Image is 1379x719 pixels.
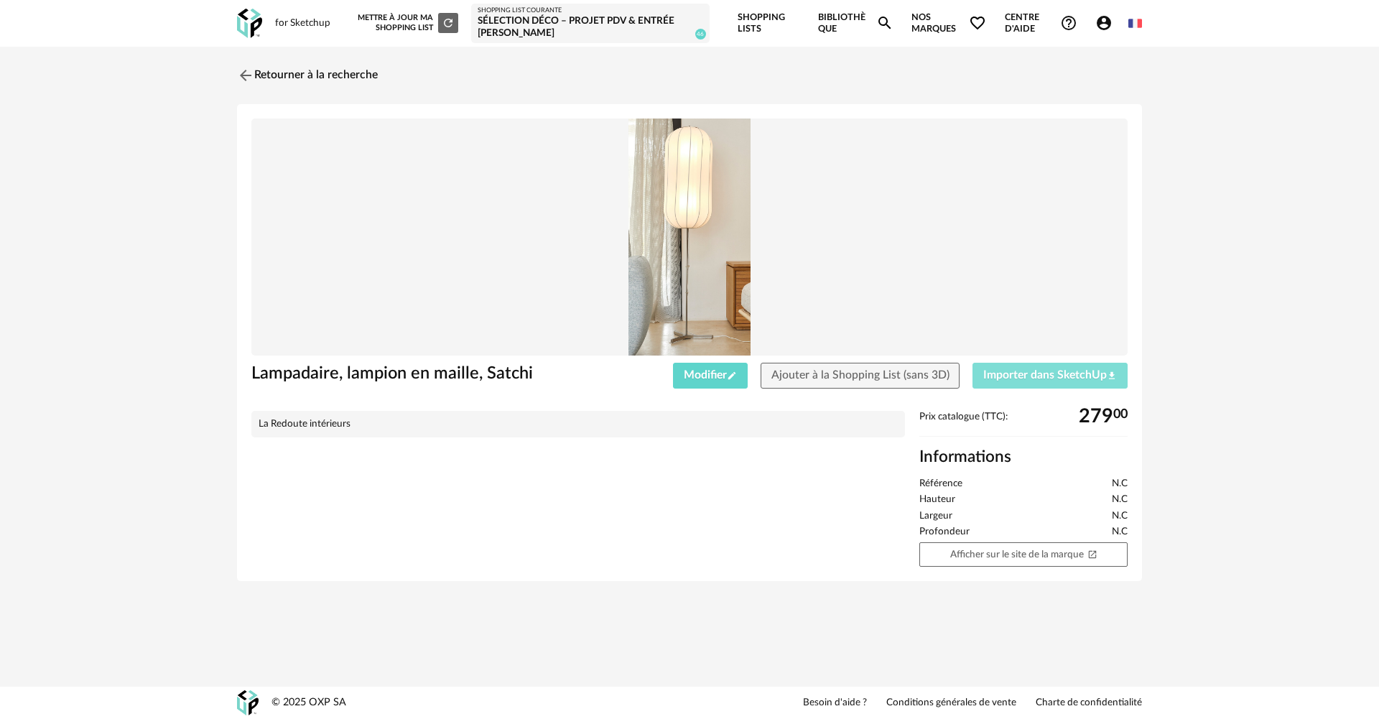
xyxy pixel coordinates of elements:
span: Open In New icon [1087,549,1097,559]
span: Magnify icon [876,14,893,32]
span: N.C [1112,526,1128,539]
span: N.C [1112,510,1128,523]
div: La Redoute intérieurs [259,418,898,430]
div: Mettre à jour ma Shopping List [355,13,458,33]
div: Sélection Déco – Projet PDV & entrée [PERSON_NAME] [478,15,702,40]
span: Centre d'aideHelp Circle Outline icon [1005,11,1078,35]
span: Download icon [1107,369,1117,381]
span: N.C [1112,478,1128,491]
a: Charte de confidentialité [1036,697,1142,710]
span: Ajouter à la Shopping List (sans 3D) [771,369,949,381]
button: ModifierPencil icon [673,363,748,389]
button: Ajouter à la Shopping List (sans 3D) [761,363,960,389]
span: Référence [919,478,962,491]
button: Importer dans SketchUpDownload icon [972,363,1128,389]
div: Shopping List courante [478,6,702,15]
span: Hauteur [919,493,955,506]
span: N.C [1112,493,1128,506]
a: Shopping List courante Sélection Déco – Projet PDV & entrée [PERSON_NAME] 46 [478,6,702,40]
span: Refresh icon [442,19,455,27]
img: Product pack shot [251,119,1128,356]
span: Largeur [919,510,952,523]
a: Besoin d'aide ? [803,697,867,710]
div: © 2025 OXP SA [271,696,346,710]
span: Heart Outline icon [969,14,986,32]
span: Modifier [684,369,737,381]
a: Conditions générales de vente [886,697,1016,710]
img: OXP [237,690,259,715]
div: for Sketchup [275,17,330,30]
span: 279 [1079,411,1113,422]
a: Retourner à la recherche [237,60,378,91]
div: Prix catalogue (TTC): [919,411,1128,437]
h1: Lampadaire, lampion en maille, Satchi [251,363,608,385]
div: 00 [1079,411,1128,422]
img: OXP [237,9,262,38]
span: Profondeur [919,526,970,539]
span: Pencil icon [727,369,737,381]
span: Help Circle Outline icon [1060,14,1077,32]
h2: Informations [919,447,1128,468]
span: 46 [695,29,706,40]
img: fr [1128,17,1142,30]
span: Account Circle icon [1095,14,1113,32]
img: svg+xml;base64,PHN2ZyB3aWR0aD0iMjQiIGhlaWdodD0iMjQiIHZpZXdCb3g9IjAgMCAyNCAyNCIgZmlsbD0ibm9uZSIgeG... [237,67,254,84]
span: Account Circle icon [1095,14,1119,32]
span: Importer dans SketchUp [983,369,1117,381]
a: Afficher sur le site de la marqueOpen In New icon [919,542,1128,567]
